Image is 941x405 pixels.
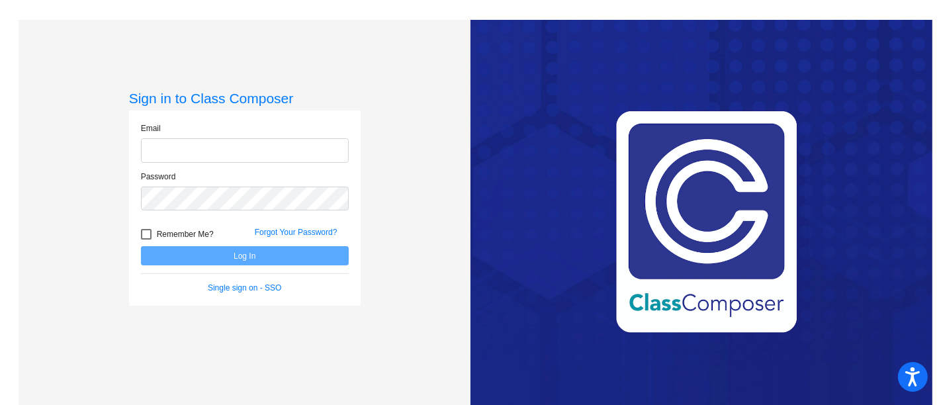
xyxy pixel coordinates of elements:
h3: Sign in to Class Composer [129,90,361,107]
span: Remember Me? [157,226,214,242]
label: Password [141,171,176,183]
button: Log In [141,246,349,265]
a: Forgot Your Password? [255,228,337,237]
a: Single sign on - SSO [208,283,281,292]
label: Email [141,122,161,134]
